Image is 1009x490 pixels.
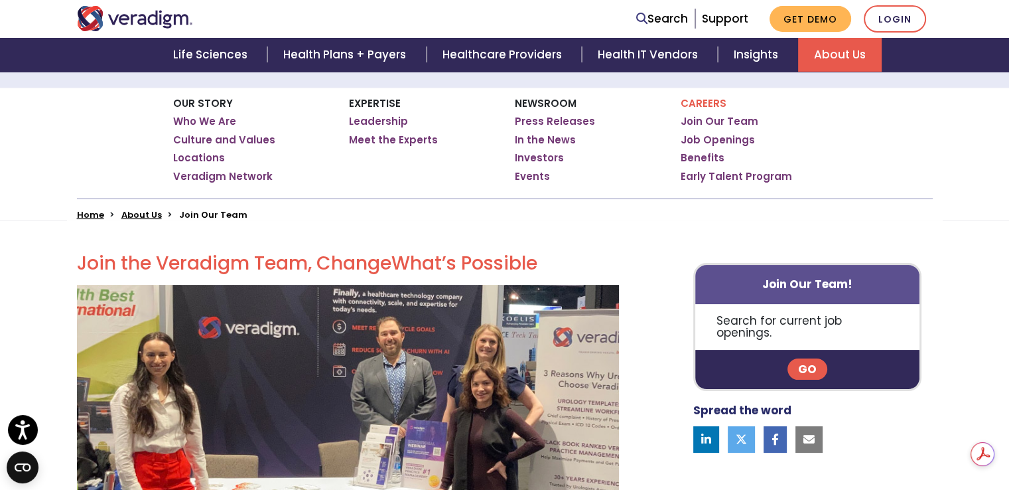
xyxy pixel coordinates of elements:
[515,133,576,147] a: In the News
[515,151,564,165] a: Investors
[173,170,273,183] a: Veradigm Network
[864,5,926,33] a: Login
[798,38,882,72] a: About Us
[173,115,236,128] a: Who We Are
[695,304,920,350] p: Search for current job openings.
[427,38,582,72] a: Healthcare Providers
[391,250,537,276] span: What’s Possible
[681,170,792,183] a: Early Talent Program
[702,11,748,27] a: Support
[121,208,162,221] a: About Us
[77,6,193,31] img: Veradigm logo
[515,170,550,183] a: Events
[267,38,426,72] a: Health Plans + Payers
[157,38,267,72] a: Life Sciences
[681,115,758,128] a: Join Our Team
[681,133,755,147] a: Job Openings
[349,133,438,147] a: Meet the Experts
[582,38,718,72] a: Health IT Vendors
[681,151,724,165] a: Benefits
[515,115,595,128] a: Press Releases
[762,276,852,292] strong: Join Our Team!
[77,208,104,221] a: Home
[77,252,619,275] h2: Join the Veradigm Team, Change
[693,402,791,418] strong: Spread the word
[173,133,275,147] a: Culture and Values
[787,359,827,380] a: Go
[636,10,688,28] a: Search
[718,38,798,72] a: Insights
[349,115,408,128] a: Leadership
[173,151,225,165] a: Locations
[770,6,851,32] a: Get Demo
[7,451,38,483] button: Open CMP widget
